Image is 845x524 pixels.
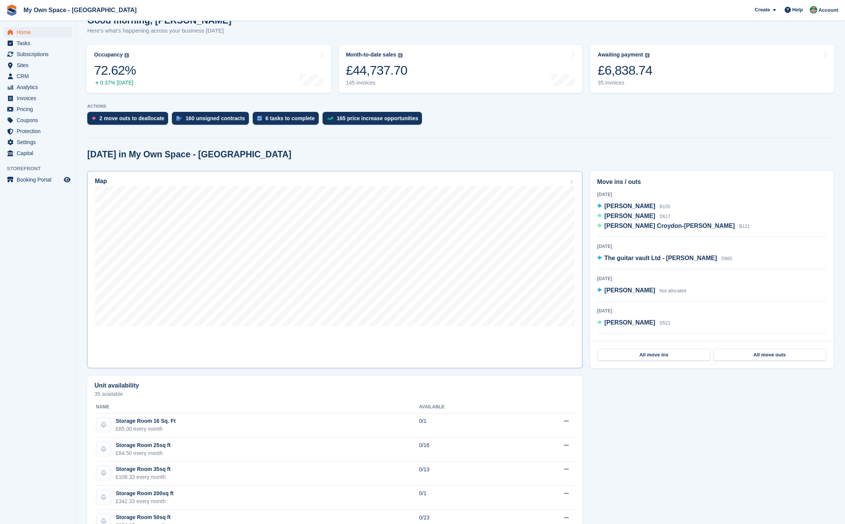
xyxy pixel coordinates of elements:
a: menu [4,115,72,126]
div: 160 unsigned contracts [186,115,245,121]
img: blank-unit-type-icon-ffbac7b88ba66c5e286b0e438baccc4b9c83835d4c34f86887a83fc20ec27e7b.svg [96,490,111,504]
td: 0/1 [419,486,515,510]
img: Millie Webb [810,6,817,14]
img: task-75834270c22a3079a89374b754ae025e5fb1db73e45f91037f5363f120a921f8.svg [257,116,262,121]
div: [DATE] [597,340,826,347]
span: D660 [721,256,732,261]
td: 0/16 [419,438,515,462]
div: 72.62% [94,63,136,78]
a: menu [4,148,72,158]
div: 145 invoices [346,80,408,86]
img: blank-unit-type-icon-ffbac7b88ba66c5e286b0e438baccc4b9c83835d4c34f86887a83fc20ec27e7b.svg [96,417,111,432]
span: Subscriptions [17,49,62,60]
a: 6 tasks to complete [253,112,323,129]
a: menu [4,60,72,71]
span: [PERSON_NAME] Croydon-[PERSON_NAME] [604,223,735,229]
span: D521 [659,320,670,326]
span: Coupons [17,115,62,126]
div: 6 tasks to complete [266,115,315,121]
span: Account [818,6,838,14]
a: 2 move outs to deallocate [87,112,172,129]
a: Month-to-date sales £44,737.70 145 invoices [338,45,583,93]
a: menu [4,71,72,82]
a: All move ins [598,349,710,361]
span: [PERSON_NAME] [604,203,655,209]
span: Analytics [17,82,62,93]
div: [DATE] [597,191,826,198]
div: Storage Room 16 Sq. Ft [116,417,176,425]
span: B155 [659,204,670,209]
span: CRM [17,71,62,82]
img: move_outs_to_deallocate_icon-f764333ba52eb49d3ac5e1228854f67142a1ed5810a6f6cc68b1a99e826820c5.svg [92,116,96,121]
a: The guitar vault Ltd - [PERSON_NAME] D660 [597,254,732,264]
span: Home [17,27,62,38]
span: [PERSON_NAME] [604,319,655,326]
div: £44,737.70 [346,63,408,78]
span: Not allocated [659,288,686,293]
a: menu [4,137,72,147]
div: [DATE] [597,307,826,314]
span: Sites [17,60,62,71]
a: My Own Space - [GEOGRAPHIC_DATA] [20,4,140,16]
div: £6,838.74 [598,63,652,78]
a: 165 price increase opportunities [323,112,426,129]
img: icon-info-grey-7440780725fd019a000dd9b08b2336e03edf1995a4989e88bcd33f0948082b44.svg [398,53,403,58]
div: Storage Room 25sq ft [116,441,171,449]
div: £65.00 every month [116,425,176,433]
span: [PERSON_NAME] [604,287,655,293]
span: Pricing [17,104,62,115]
a: [PERSON_NAME] Not allocated [597,286,686,296]
a: Map [87,171,582,368]
h2: Unit availability [94,382,139,389]
div: Occupancy [94,52,123,58]
a: [PERSON_NAME] B155 [597,202,670,212]
a: menu [4,126,72,136]
a: Preview store [63,175,72,184]
div: 35 invoices [598,80,652,86]
span: The guitar vault Ltd - [PERSON_NAME] [604,255,717,261]
span: D617 [659,214,670,219]
td: 0/13 [419,461,515,486]
div: Awaiting payment [598,52,643,58]
div: 2 move outs to deallocate [99,115,164,121]
a: menu [4,27,72,38]
div: £84.50 every month [116,449,171,457]
p: 35 available [94,391,575,397]
a: [PERSON_NAME] Croydon-[PERSON_NAME] B121 [597,221,750,231]
div: Storage Room 50sq ft [116,513,171,521]
a: menu [4,82,72,93]
span: Invoices [17,93,62,104]
span: Storefront [7,165,76,173]
span: Capital [17,148,62,158]
a: [PERSON_NAME] D521 [597,318,670,328]
span: B121 [739,224,750,229]
span: Booking Portal [17,174,62,185]
div: £342.33 every month [116,497,173,505]
a: All move outs [713,349,826,361]
img: stora-icon-8386f47178a22dfd0bd8f6a31ec36ba5ce8667c1dd55bd0f319d3a0aa187defe.svg [6,5,17,16]
img: icon-info-grey-7440780725fd019a000dd9b08b2336e03edf1995a4989e88bcd33f0948082b44.svg [124,53,129,58]
a: Awaiting payment £6,838.74 35 invoices [590,45,834,93]
a: [PERSON_NAME] D617 [597,212,670,221]
span: Protection [17,126,62,136]
a: menu [4,93,72,104]
h2: [DATE] in My Own Space - [GEOGRAPHIC_DATA] [87,149,291,160]
span: [PERSON_NAME] [604,213,655,219]
a: menu [4,104,72,115]
div: 0.37% [DATE] [94,80,136,86]
img: price_increase_opportunities-93ffe204e8149a01c8c9dc8f82e8f89637d9d84a8eef4429ea346261dce0b2c0.svg [327,117,333,120]
div: Month-to-date sales [346,52,396,58]
div: Storage Room 35sq ft [116,465,171,473]
img: blank-unit-type-icon-ffbac7b88ba66c5e286b0e438baccc4b9c83835d4c34f86887a83fc20ec27e7b.svg [96,466,111,480]
span: Tasks [17,38,62,49]
div: 165 price increase opportunities [337,115,419,121]
h2: Move ins / outs [597,177,826,187]
p: ACTIONS [87,104,834,109]
span: Create [755,6,770,14]
a: 160 unsigned contracts [172,112,252,129]
img: contract_signature_icon-13c848040528278c33f63329250d36e43548de30e8caae1d1a13099fd9432cc5.svg [176,116,182,121]
a: menu [4,174,72,185]
div: [DATE] [597,243,826,250]
img: blank-unit-type-icon-ffbac7b88ba66c5e286b0e438baccc4b9c83835d4c34f86887a83fc20ec27e7b.svg [96,442,111,456]
span: Help [792,6,803,14]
